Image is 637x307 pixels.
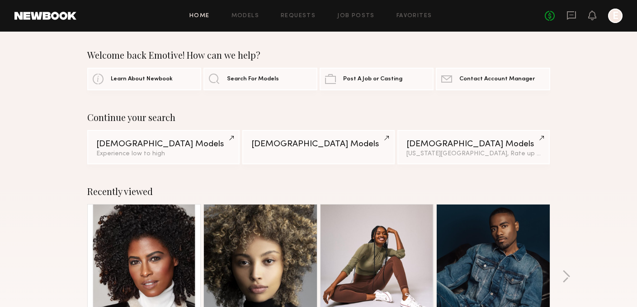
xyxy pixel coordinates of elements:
[87,68,201,90] a: Learn About Newbook
[87,50,550,60] div: Welcome back Emotive! How can we help?
[320,68,434,90] a: Post A Job or Casting
[281,13,316,19] a: Requests
[87,112,550,123] div: Continue your search
[251,140,386,149] div: [DEMOGRAPHIC_DATA] Models
[227,76,279,82] span: Search For Models
[459,76,535,82] span: Contact Account Manager
[96,140,231,149] div: [DEMOGRAPHIC_DATA] Models
[111,76,173,82] span: Learn About Newbook
[242,130,395,164] a: [DEMOGRAPHIC_DATA] Models
[396,13,432,19] a: Favorites
[436,68,550,90] a: Contact Account Manager
[231,13,259,19] a: Models
[96,151,231,157] div: Experience low to high
[203,68,317,90] a: Search For Models
[608,9,623,23] a: E
[397,130,550,164] a: [DEMOGRAPHIC_DATA] Models[US_STATE][GEOGRAPHIC_DATA], Rate up to $174
[87,186,550,197] div: Recently viewed
[406,140,541,149] div: [DEMOGRAPHIC_DATA] Models
[87,130,240,164] a: [DEMOGRAPHIC_DATA] ModelsExperience low to high
[406,151,541,157] div: [US_STATE][GEOGRAPHIC_DATA], Rate up to $174
[189,13,210,19] a: Home
[343,76,402,82] span: Post A Job or Casting
[337,13,375,19] a: Job Posts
